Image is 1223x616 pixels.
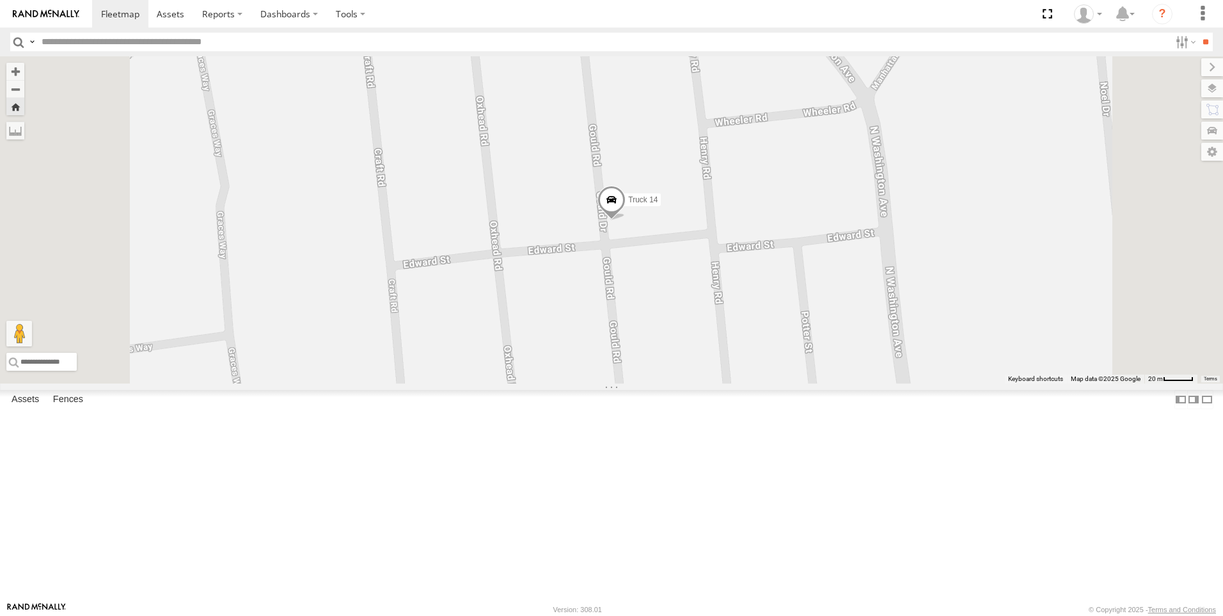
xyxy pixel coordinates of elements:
[1008,375,1063,384] button: Keyboard shortcuts
[7,603,66,616] a: Visit our Website
[1171,33,1198,51] label: Search Filter Options
[628,195,658,204] span: Truck 14
[1071,375,1140,382] span: Map data ©2025 Google
[6,98,24,115] button: Zoom Home
[6,63,24,80] button: Zoom in
[1152,4,1172,24] i: ?
[1187,390,1200,409] label: Dock Summary Table to the Right
[553,606,602,613] div: Version: 308.01
[6,122,24,140] label: Measure
[6,80,24,98] button: Zoom out
[1148,606,1216,613] a: Terms and Conditions
[1089,606,1216,613] div: © Copyright 2025 -
[1144,375,1197,384] button: Map Scale: 20 m per 44 pixels
[1204,377,1217,382] a: Terms (opens in new tab)
[13,10,79,19] img: rand-logo.svg
[1174,390,1187,409] label: Dock Summary Table to the Left
[47,391,90,409] label: Fences
[27,33,37,51] label: Search Query
[1201,143,1223,161] label: Map Settings
[1069,4,1107,24] div: Barbara Muller
[5,391,45,409] label: Assets
[1201,390,1213,409] label: Hide Summary Table
[6,321,32,346] button: Drag Pegman onto the map to open Street View
[1148,375,1163,382] span: 20 m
